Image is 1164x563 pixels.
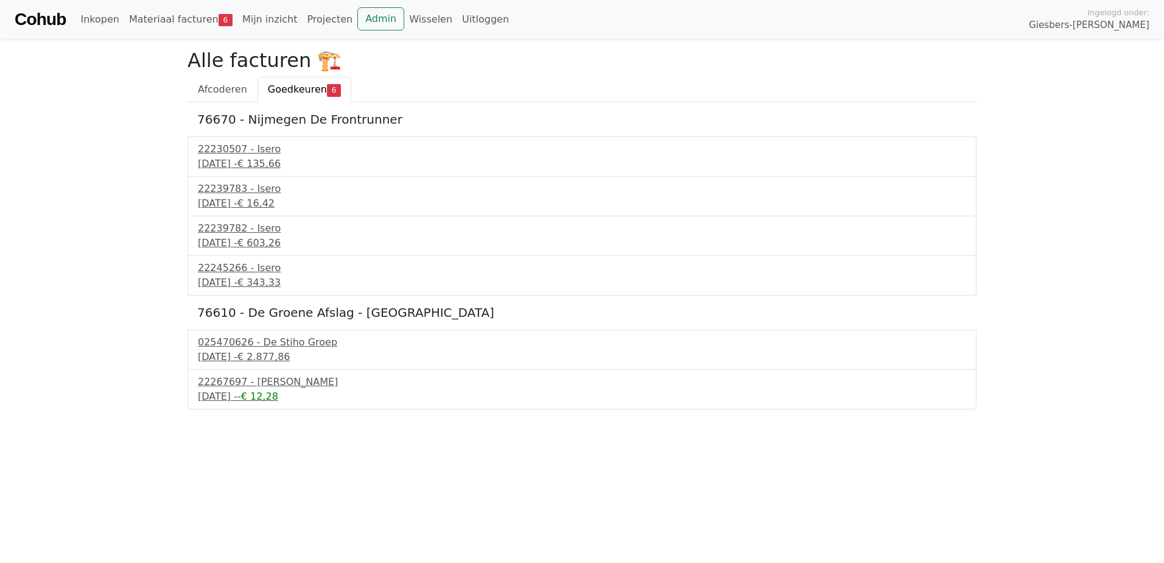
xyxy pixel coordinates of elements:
a: Afcoderen [188,77,258,102]
div: [DATE] - [198,350,966,364]
a: 22239783 - Isero[DATE] -€ 16,42 [198,182,966,211]
a: Wisselen [404,7,457,32]
span: € 2.877,86 [237,351,290,363]
span: € 343,33 [237,277,281,288]
a: Uitloggen [457,7,514,32]
span: 6 [219,14,233,26]
a: 22267697 - [PERSON_NAME][DATE] --€ 12,28 [198,375,966,404]
div: 22245266 - Isero [198,261,966,275]
h5: 76610 - De Groene Afslag - [GEOGRAPHIC_DATA] [197,305,967,320]
a: Projecten [302,7,357,32]
div: 22230507 - Isero [198,142,966,157]
div: [DATE] - [198,236,966,250]
a: 025470626 - De Stiho Groep[DATE] -€ 2.877,86 [198,335,966,364]
div: [DATE] - [198,389,966,404]
span: Goedkeuren [268,83,327,95]
div: 22239782 - Isero [198,221,966,236]
h2: Alle facturen 🏗️ [188,49,976,72]
div: [DATE] - [198,157,966,171]
a: 22230507 - Isero[DATE] -€ 135,66 [198,142,966,171]
a: Inkopen [75,7,124,32]
div: 22239783 - Isero [198,182,966,196]
a: Materiaal facturen6 [124,7,237,32]
span: € 603,26 [237,237,281,249]
span: Afcoderen [198,83,247,95]
div: 22267697 - [PERSON_NAME] [198,375,966,389]
a: Admin [357,7,404,30]
div: [DATE] - [198,275,966,290]
span: Giesbers-[PERSON_NAME] [1029,18,1149,32]
span: € 16,42 [237,197,275,209]
div: 025470626 - De Stiho Groep [198,335,966,350]
span: Ingelogd onder: [1087,7,1149,18]
h5: 76670 - Nijmegen De Frontrunner [197,112,967,127]
a: Cohub [15,5,66,34]
span: 6 [327,84,341,96]
span: -€ 12,28 [237,391,278,402]
a: Goedkeuren6 [258,77,351,102]
a: 22239782 - Isero[DATE] -€ 603,26 [198,221,966,250]
a: Mijn inzicht [237,7,303,32]
div: [DATE] - [198,196,966,211]
span: € 135,66 [237,158,281,169]
a: 22245266 - Isero[DATE] -€ 343,33 [198,261,966,290]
